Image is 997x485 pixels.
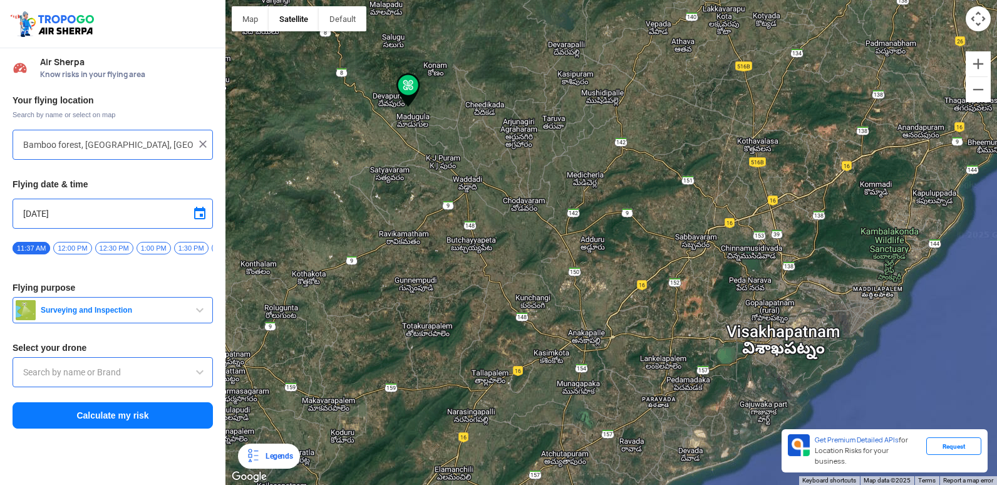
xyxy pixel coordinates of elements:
[802,476,856,485] button: Keyboard shortcuts
[13,283,213,292] h3: Flying purpose
[864,477,911,484] span: Map data ©2025
[229,469,270,485] img: Google
[966,6,991,31] button: Map camera controls
[16,300,36,320] img: survey.png
[174,242,209,254] span: 1:30 PM
[13,96,213,105] h3: Your flying location
[23,206,202,221] input: Select Date
[232,6,269,31] button: Show street map
[788,434,810,456] img: Premium APIs
[13,297,213,323] button: Surveying and Inspection
[212,242,246,254] span: 2:00 PM
[918,477,936,484] a: Terms
[926,437,981,455] div: Request
[137,242,171,254] span: 1:00 PM
[23,137,193,152] input: Search your flying location
[815,435,899,444] span: Get Premium Detailed APIs
[245,449,261,464] img: Legends
[23,365,202,380] input: Search by name or Brand
[13,110,213,120] span: Search by name or select on map
[13,60,28,75] img: Risk Scores
[943,477,993,484] a: Report a map error
[229,469,270,485] a: Open this area in Google Maps (opens a new window)
[261,449,292,464] div: Legends
[966,51,991,76] button: Zoom in
[966,77,991,102] button: Zoom out
[13,242,50,254] span: 11:37 AM
[197,138,209,150] img: ic_close.png
[53,242,91,254] span: 12:00 PM
[269,6,319,31] button: Show satellite imagery
[810,434,926,467] div: for Location Risks for your business.
[36,305,192,315] span: Surveying and Inspection
[13,402,213,429] button: Calculate my risk
[95,242,133,254] span: 12:30 PM
[13,343,213,352] h3: Select your drone
[40,57,213,67] span: Air Sherpa
[9,9,98,38] img: ic_tgdronemaps.svg
[13,180,213,189] h3: Flying date & time
[40,70,213,80] span: Know risks in your flying area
